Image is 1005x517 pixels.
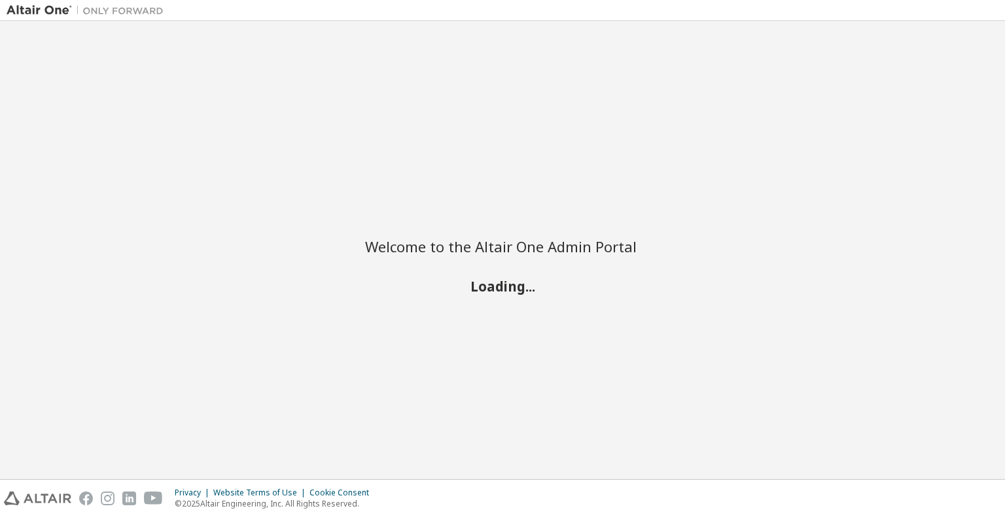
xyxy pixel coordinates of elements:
[101,492,115,505] img: instagram.svg
[4,492,71,505] img: altair_logo.svg
[79,492,93,505] img: facebook.svg
[144,492,163,505] img: youtube.svg
[365,277,640,294] h2: Loading...
[7,4,170,17] img: Altair One
[122,492,136,505] img: linkedin.svg
[213,488,309,498] div: Website Terms of Use
[175,498,377,509] p: © 2025 Altair Engineering, Inc. All Rights Reserved.
[175,488,213,498] div: Privacy
[309,488,377,498] div: Cookie Consent
[365,237,640,256] h2: Welcome to the Altair One Admin Portal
